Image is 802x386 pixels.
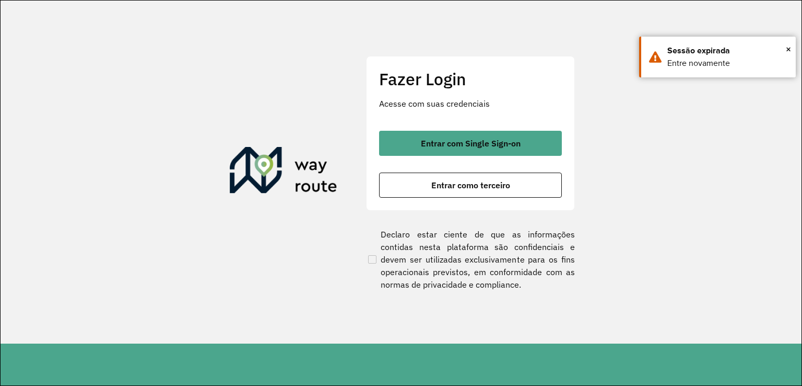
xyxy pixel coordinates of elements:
span: Entrar como terceiro [431,181,510,189]
div: Entre novamente [667,57,788,70]
div: Sessão expirada [667,44,788,57]
p: Acesse com suas credenciais [379,97,562,110]
button: button [379,173,562,198]
img: Roteirizador AmbevTech [230,147,337,197]
span: × [786,41,791,57]
button: button [379,131,562,156]
label: Declaro estar ciente de que as informações contidas nesta plataforma são confidenciais e devem se... [366,228,575,291]
span: Entrar com Single Sign-on [421,139,521,147]
h2: Fazer Login [379,69,562,89]
button: Close [786,41,791,57]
